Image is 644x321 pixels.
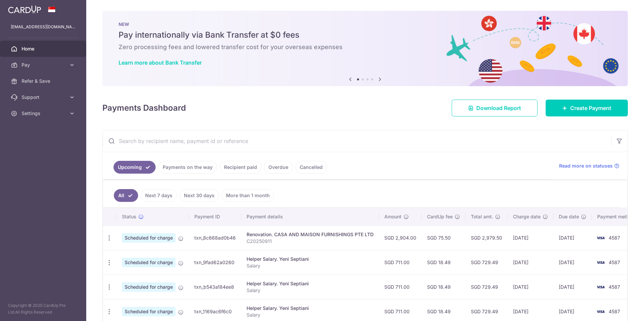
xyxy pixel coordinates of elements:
img: Bank Card [594,258,607,266]
td: [DATE] [553,250,592,275]
span: Pay [22,62,66,68]
span: Read more on statuses [559,163,613,169]
a: Next 30 days [180,189,219,202]
span: Create Payment [570,104,611,112]
p: C20250911 [247,238,374,245]
span: Due date [559,213,579,220]
span: 4587 [609,284,620,290]
td: SGD 18.49 [422,250,465,275]
td: [DATE] [508,250,553,275]
p: Salary [247,312,374,318]
td: txn_b543a184ee8 [189,275,241,299]
div: Helper Salary. Yeni Septiani [247,280,374,287]
a: Next 7 days [141,189,177,202]
span: Home [22,45,66,52]
td: SGD 729.49 [465,250,508,275]
span: Scheduled for charge [122,282,175,292]
span: 4587 [609,235,620,241]
td: [DATE] [553,275,592,299]
td: [DATE] [508,225,553,250]
a: Read more on statuses [559,163,619,169]
td: [DATE] [553,225,592,250]
a: Download Report [452,100,538,116]
img: Bank Card [594,308,607,316]
span: Settings [22,110,66,117]
span: Total amt. [471,213,493,220]
span: Refer & Save [22,78,66,84]
span: Status [122,213,136,220]
div: Renovation. CASA AND MAISON FURNISHINGS PTE LTD [247,231,374,238]
p: Salary [247,287,374,294]
a: Create Payment [546,100,628,116]
th: Payment ID [189,208,241,225]
a: More than 1 month [222,189,274,202]
td: SGD 75.50 [422,225,465,250]
a: Recipient paid [220,161,261,174]
p: [EMAIL_ADDRESS][DOMAIN_NAME] [11,24,75,30]
td: txn_8c668ad0b46 [189,225,241,250]
td: [DATE] [508,275,553,299]
a: Overdue [264,161,293,174]
span: Download Report [476,104,521,112]
span: Charge date [513,213,541,220]
a: All [114,189,138,202]
span: Scheduled for charge [122,233,175,243]
span: 4587 [609,309,620,314]
span: Scheduled for charge [122,258,175,267]
span: Support [22,94,66,101]
td: SGD 711.00 [379,250,422,275]
img: Bank transfer banner [102,11,628,86]
h4: Payments Dashboard [102,102,186,114]
span: 4587 [609,259,620,265]
td: SGD 711.00 [379,275,422,299]
a: Payments on the way [158,161,217,174]
td: SGD 729.49 [465,275,508,299]
span: Amount [384,213,401,220]
h6: Zero processing fees and lowered transfer cost for your overseas expenses [119,43,612,51]
td: txn_9fad62a0260 [189,250,241,275]
p: Salary [247,262,374,269]
input: Search by recipient name, payment id or reference [103,130,611,152]
a: Learn more about Bank Transfer [119,59,202,66]
th: Payment details [241,208,379,225]
h5: Pay internationally via Bank Transfer at $0 fees [119,30,612,40]
span: Scheduled for charge [122,307,175,316]
td: SGD 2,904.00 [379,225,422,250]
div: Helper Salary. Yeni Septiani [247,305,374,312]
p: NEW [119,22,612,27]
img: Bank Card [594,283,607,291]
img: Bank Card [594,234,607,242]
div: Helper Salary. Yeni Septiani [247,256,374,262]
td: SGD 2,979.50 [465,225,508,250]
span: CardUp fee [427,213,453,220]
img: CardUp [8,5,41,13]
a: Upcoming [114,161,156,174]
th: Payment method [592,208,643,225]
td: SGD 18.49 [422,275,465,299]
a: Cancelled [295,161,327,174]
